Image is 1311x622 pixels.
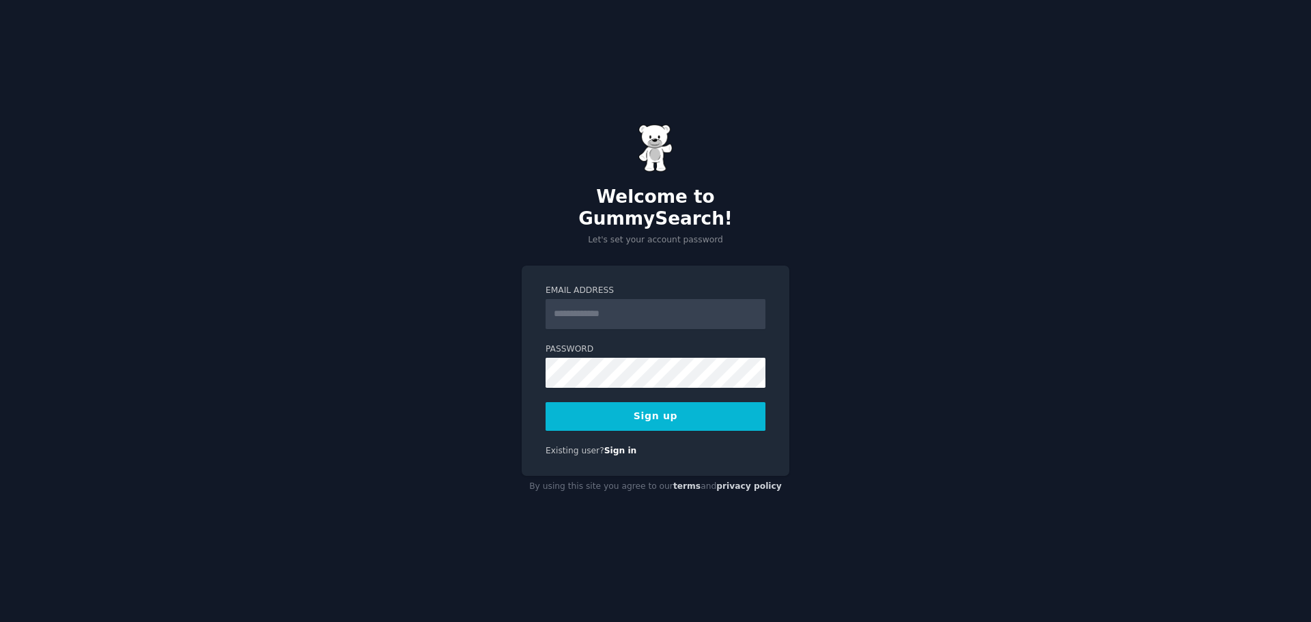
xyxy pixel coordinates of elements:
[673,481,701,491] a: terms
[522,476,789,498] div: By using this site you agree to our and
[638,124,673,172] img: Gummy Bear
[546,285,765,297] label: Email Address
[522,186,789,229] h2: Welcome to GummySearch!
[546,402,765,431] button: Sign up
[604,446,637,455] a: Sign in
[522,234,789,246] p: Let's set your account password
[716,481,782,491] a: privacy policy
[546,343,765,356] label: Password
[546,446,604,455] span: Existing user?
